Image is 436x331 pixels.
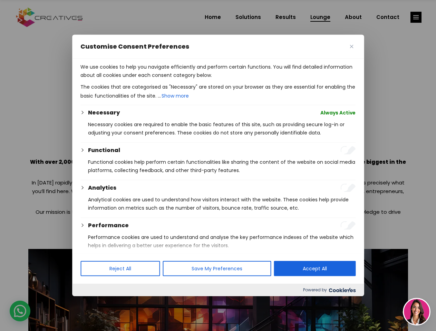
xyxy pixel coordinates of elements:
button: Reject All [80,261,160,276]
p: Analytical cookies are used to understand how visitors interact with the website. These cookies h... [88,195,356,212]
button: Close [347,42,356,51]
div: Powered by [72,284,364,296]
p: Necessary cookies are required to enable the basic features of this site, such as providing secur... [88,120,356,137]
input: Enable Functional [340,146,356,154]
button: Analytics [88,184,116,192]
img: agent [404,299,429,324]
p: The cookies that are categorised as "Necessary" are stored on your browser as they are essential ... [80,83,356,101]
input: Enable Performance [340,221,356,230]
button: Save My Preferences [163,261,271,276]
button: Performance [88,221,129,230]
input: Enable Analytics [340,184,356,192]
img: Cookieyes logo [329,288,356,292]
div: Customise Consent Preferences [72,35,364,296]
p: Functional cookies help perform certain functionalities like sharing the content of the website o... [88,158,356,174]
button: Show more [161,91,190,101]
span: Customise Consent Preferences [80,42,189,51]
img: Close [350,45,353,48]
button: Necessary [88,109,120,117]
button: Functional [88,146,120,154]
p: We use cookies to help you navigate efficiently and perform certain functions. You will find deta... [80,63,356,79]
p: Performance cookies are used to understand and analyse the key performance indexes of the website... [88,233,356,250]
button: Accept All [274,261,356,276]
span: Always Active [320,109,356,117]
